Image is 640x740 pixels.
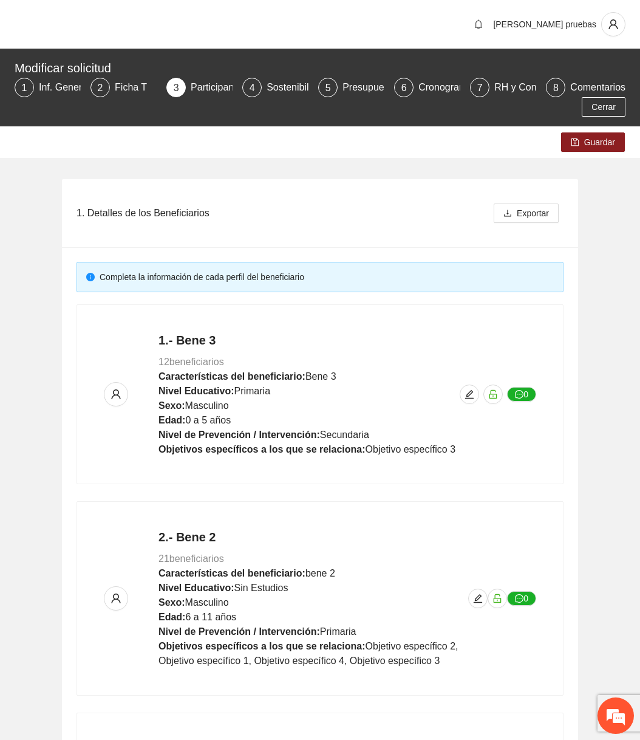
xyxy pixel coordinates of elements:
[515,594,523,604] span: message
[158,529,468,546] h4: 2.- Bene 2
[15,78,81,97] div: 1Inf. General
[158,332,455,349] h4: 1.- Bene 3
[394,78,460,97] div: 6Cronograma
[158,430,320,440] strong: Nivel de Prevención / Intervención:
[86,273,95,281] span: info-circle
[507,591,536,606] button: message0
[77,196,489,230] div: 1. Detalles de los Beneficiarios
[582,97,625,117] button: Cerrar
[185,415,231,425] span: 0 a 5 años
[507,387,536,402] button: message0
[234,386,270,396] span: Primaria
[515,390,523,400] span: message
[39,78,100,97] div: Inf. General
[185,597,229,608] span: Masculino
[469,19,488,29] span: bell
[242,78,308,97] div: 4Sostenibilidad
[185,400,229,411] span: Masculino
[191,78,257,97] div: Participantes
[158,626,320,637] strong: Nivel de Prevención / Intervención:
[158,386,234,396] strong: Nivel Educativo:
[98,83,103,93] span: 2
[488,589,507,608] button: unlock
[234,583,288,593] span: Sin Estudios
[158,641,366,651] strong: Objetivos específicos a los que se relaciona:
[158,583,234,593] strong: Nivel Educativo:
[158,553,224,564] span: 21 beneficiarios
[305,371,336,382] span: Bene 3
[591,100,616,114] span: Cerrar
[460,385,479,404] button: edit
[174,83,179,93] span: 3
[418,78,482,97] div: Cronograma
[494,204,559,223] button: downloadExportar
[570,78,625,97] div: Comentarios
[158,371,305,382] strong: Características del beneficiario:
[104,382,128,406] button: user
[584,135,615,149] span: Guardar
[601,12,625,36] button: user
[401,83,407,93] span: 6
[318,78,384,97] div: 5Presupuesto
[166,78,233,97] div: 3Participantes
[460,389,478,399] span: edit
[320,430,369,440] span: Secundaria
[158,444,366,454] strong: Objetivos específicos a los que se relaciona:
[158,612,185,622] strong: Edad:
[100,270,554,284] div: Completa la información de cada perfil del beneficiario
[493,19,596,29] span: [PERSON_NAME] pruebas
[250,83,255,93] span: 4
[104,389,128,400] span: user
[104,593,128,604] span: user
[320,626,356,637] span: Primaria
[325,83,331,93] span: 5
[469,15,488,34] button: bell
[561,132,625,152] button: saveGuardar
[158,400,185,411] strong: Sexo:
[158,357,224,367] span: 12 beneficiarios
[571,138,579,148] span: save
[267,78,337,97] div: Sostenibilidad
[468,589,488,608] button: edit
[158,415,185,425] strong: Edad:
[503,209,512,219] span: download
[366,444,456,454] span: Objetivo específico 3
[517,207,549,220] span: Exportar
[469,594,487,603] span: edit
[22,83,27,93] span: 1
[488,594,506,603] span: unlock
[104,586,128,611] button: user
[602,19,625,30] span: user
[483,385,503,404] button: unlock
[115,78,157,97] div: Ficha T
[305,568,335,578] span: bene 2
[546,78,625,97] div: 8Comentarios
[470,78,536,97] div: 7RH y Consultores
[477,83,483,93] span: 7
[342,78,407,97] div: Presupuesto
[484,389,502,399] span: unlock
[185,612,236,622] span: 6 a 11 años
[553,83,559,93] span: 8
[158,568,305,578] strong: Características del beneficiario:
[158,597,185,608] strong: Sexo:
[15,58,618,78] div: Modificar solicitud
[494,78,580,97] div: RH y Consultores
[90,78,157,97] div: 2Ficha T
